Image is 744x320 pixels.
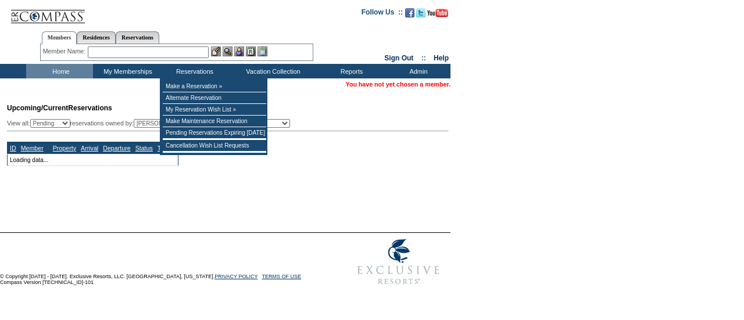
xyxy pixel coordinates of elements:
[53,145,76,152] a: Property
[163,127,266,139] td: Pending Reservations Expiring [DATE]
[416,12,425,19] a: Follow us on Twitter
[434,54,449,62] a: Help
[227,64,317,78] td: Vacation Collection
[7,119,295,128] div: View all: reservations owned by:
[7,104,112,112] span: Reservations
[93,64,160,78] td: My Memberships
[317,64,384,78] td: Reports
[163,81,266,92] td: Make a Reservation »
[158,145,171,152] a: Type
[163,140,266,152] td: Cancellation Wish List Requests
[163,92,266,104] td: Alternate Reservation
[163,116,266,127] td: Make Maintenance Reservation
[214,274,257,279] a: PRIVACY POLICY
[135,145,153,152] a: Status
[346,81,450,88] span: You have not yet chosen a member.
[26,64,93,78] td: Home
[346,233,450,291] img: Exclusive Resorts
[21,145,44,152] a: Member
[211,46,221,56] img: b_edit.gif
[116,31,159,44] a: Reservations
[262,274,302,279] a: TERMS OF USE
[246,46,256,56] img: Reservations
[362,7,403,21] td: Follow Us ::
[81,145,98,152] a: Arrival
[416,8,425,17] img: Follow us on Twitter
[160,64,227,78] td: Reservations
[427,12,448,19] a: Subscribe to our YouTube Channel
[42,31,77,44] a: Members
[257,46,267,56] img: b_calculator.gif
[421,54,426,62] span: ::
[77,31,116,44] a: Residences
[427,9,448,17] img: Subscribe to our YouTube Channel
[384,54,413,62] a: Sign Out
[405,8,414,17] img: Become our fan on Facebook
[223,46,233,56] img: View
[43,46,88,56] div: Member Name:
[7,104,68,112] span: Upcoming/Current
[384,64,450,78] td: Admin
[234,46,244,56] img: Impersonate
[103,145,130,152] a: Departure
[163,104,266,116] td: My Reservation Wish List »
[10,145,16,152] a: ID
[405,12,414,19] a: Become our fan on Facebook
[8,154,178,166] td: Loading data...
